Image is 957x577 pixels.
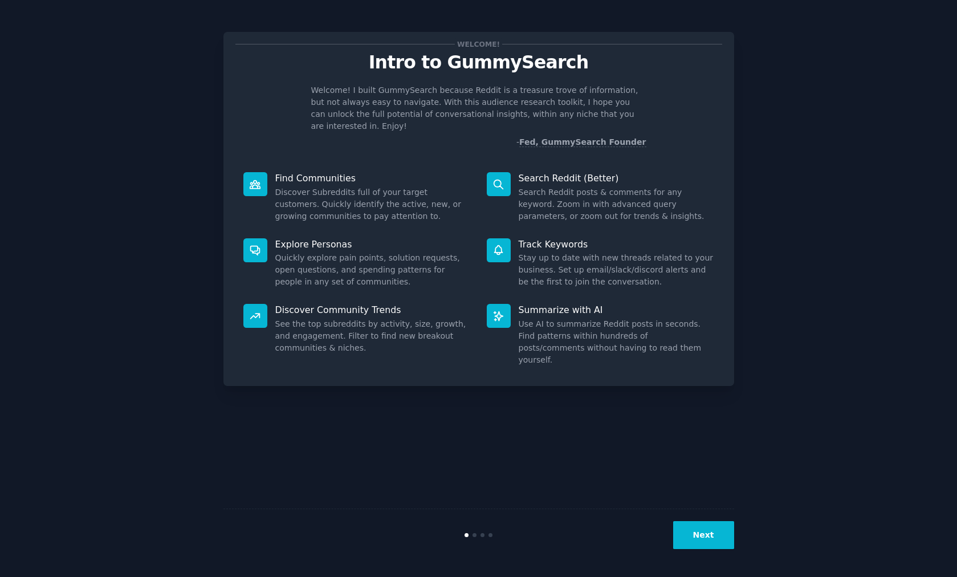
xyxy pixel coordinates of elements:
[275,186,471,222] dd: Discover Subreddits full of your target customers. Quickly identify the active, new, or growing c...
[673,521,734,549] button: Next
[519,252,714,288] dd: Stay up to date with new threads related to your business. Set up email/slack/discord alerts and ...
[519,186,714,222] dd: Search Reddit posts & comments for any keyword. Zoom in with advanced query parameters, or zoom o...
[275,304,471,316] p: Discover Community Trends
[519,172,714,184] p: Search Reddit (Better)
[235,52,722,72] p: Intro to GummySearch
[275,238,471,250] p: Explore Personas
[519,137,646,147] a: Fed, GummySearch Founder
[519,318,714,366] dd: Use AI to summarize Reddit posts in seconds. Find patterns within hundreds of posts/comments with...
[275,318,471,354] dd: See the top subreddits by activity, size, growth, and engagement. Filter to find new breakout com...
[275,252,471,288] dd: Quickly explore pain points, solution requests, open questions, and spending patterns for people ...
[519,238,714,250] p: Track Keywords
[311,84,646,132] p: Welcome! I built GummySearch because Reddit is a treasure trove of information, but not always ea...
[455,38,502,50] span: Welcome!
[516,136,646,148] div: -
[275,172,471,184] p: Find Communities
[519,304,714,316] p: Summarize with AI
